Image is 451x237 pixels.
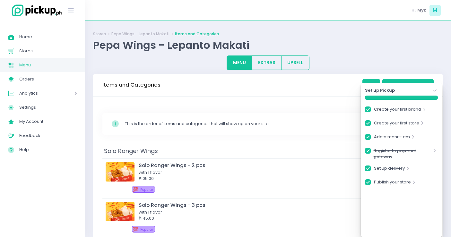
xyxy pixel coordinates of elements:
[139,162,410,169] div: Solo Ranger Wings - 2 pcs
[111,31,169,37] a: Pepa Wings - Lepanto Makati
[19,47,77,55] span: Stores
[362,79,380,91] button: Add
[19,89,56,97] span: Analytics
[139,201,410,209] div: Solo Ranger Wings - 3 pcs
[19,103,77,112] span: Settings
[382,79,434,91] button: Add Concierge Item
[374,165,405,174] a: Set up delivery
[8,4,63,17] img: logo
[374,106,421,115] a: Create your first brand
[106,202,134,221] img: Solo Ranger Wings - 3 pcs
[139,169,410,176] div: with 1 flavor
[93,39,443,51] div: Pepa Wings - Lepanto Makati
[19,61,77,69] span: Menu
[19,146,77,154] span: Help
[133,186,138,192] span: 💯
[365,87,395,94] strong: Set up Pickup
[281,55,309,70] button: UPSELL
[19,131,77,140] span: Feedback
[139,215,410,222] div: ₱145.00
[140,187,153,192] span: Popular
[133,226,138,232] span: 💯
[374,179,411,188] a: Publish your store
[19,75,77,83] span: Orders
[227,55,309,70] div: Large button group
[102,145,160,157] span: Solo Ranger Wings
[227,55,252,70] button: MENU
[93,31,106,37] a: Stores
[417,7,426,13] span: Myk
[19,117,77,126] span: My Account
[429,5,441,16] span: M
[374,120,419,129] a: Create your first store
[139,175,410,182] div: ₱105.00
[139,209,410,216] div: with 1 flavor
[19,33,77,41] span: Home
[412,7,416,13] span: Hi,
[125,121,425,127] div: This is the order of items and categories that will show up on your site.
[252,55,282,70] button: EXTRAS
[106,162,134,182] img: Solo Ranger Wings - 2 pcs
[140,227,153,232] span: Popular
[102,158,434,198] td: Solo Ranger Wings - 2 pcsSolo Ranger Wings - 2 pcswith 1 flavor₱105.00💯Popular
[175,31,219,37] a: Items and Categories
[374,134,410,142] a: Add a menu item
[374,148,432,160] a: Register to payment gateway
[102,82,160,88] h3: Items and Categories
